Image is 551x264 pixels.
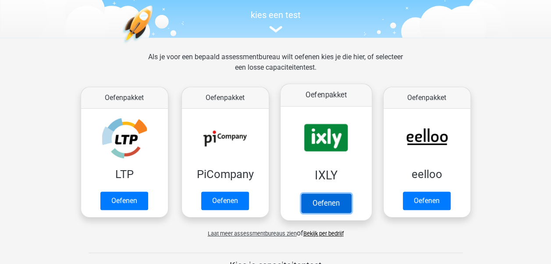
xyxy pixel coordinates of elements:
[74,10,477,33] a: kies een test
[201,192,249,210] a: Oefenen
[301,193,351,213] a: Oefenen
[208,230,297,237] span: Laat meer assessmentbureaus zien
[141,52,410,83] div: Als je voor een bepaald assessmentbureau wilt oefenen kies je die hier, of selecteer een losse ca...
[303,230,344,237] a: Bekijk per bedrijf
[74,10,477,20] h5: kies een test
[403,192,451,210] a: Oefenen
[122,5,187,85] img: oefenen
[100,192,148,210] a: Oefenen
[74,221,477,239] div: of
[269,26,282,32] img: assessment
